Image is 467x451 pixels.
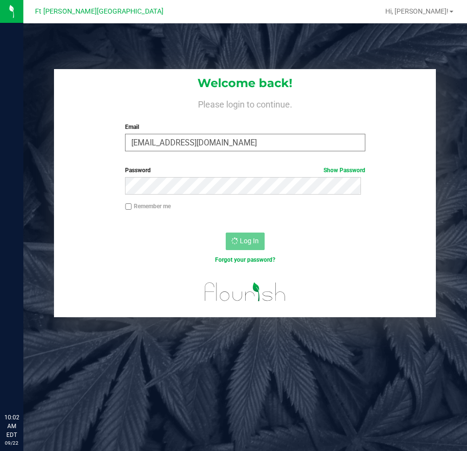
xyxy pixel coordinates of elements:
label: Remember me [125,202,171,211]
span: Password [125,167,151,174]
h1: Welcome back! [54,77,436,90]
label: Email [125,123,365,131]
h4: Please login to continue. [54,97,436,109]
a: Show Password [323,167,365,174]
button: Log In [226,233,265,250]
a: Forgot your password? [215,256,275,263]
span: Hi, [PERSON_NAME]! [385,7,449,15]
span: Ft [PERSON_NAME][GEOGRAPHIC_DATA] [35,7,163,16]
p: 09/22 [4,439,19,447]
span: Log In [240,237,259,245]
img: flourish_logo.svg [198,274,293,309]
input: Remember me [125,203,132,210]
p: 10:02 AM EDT [4,413,19,439]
